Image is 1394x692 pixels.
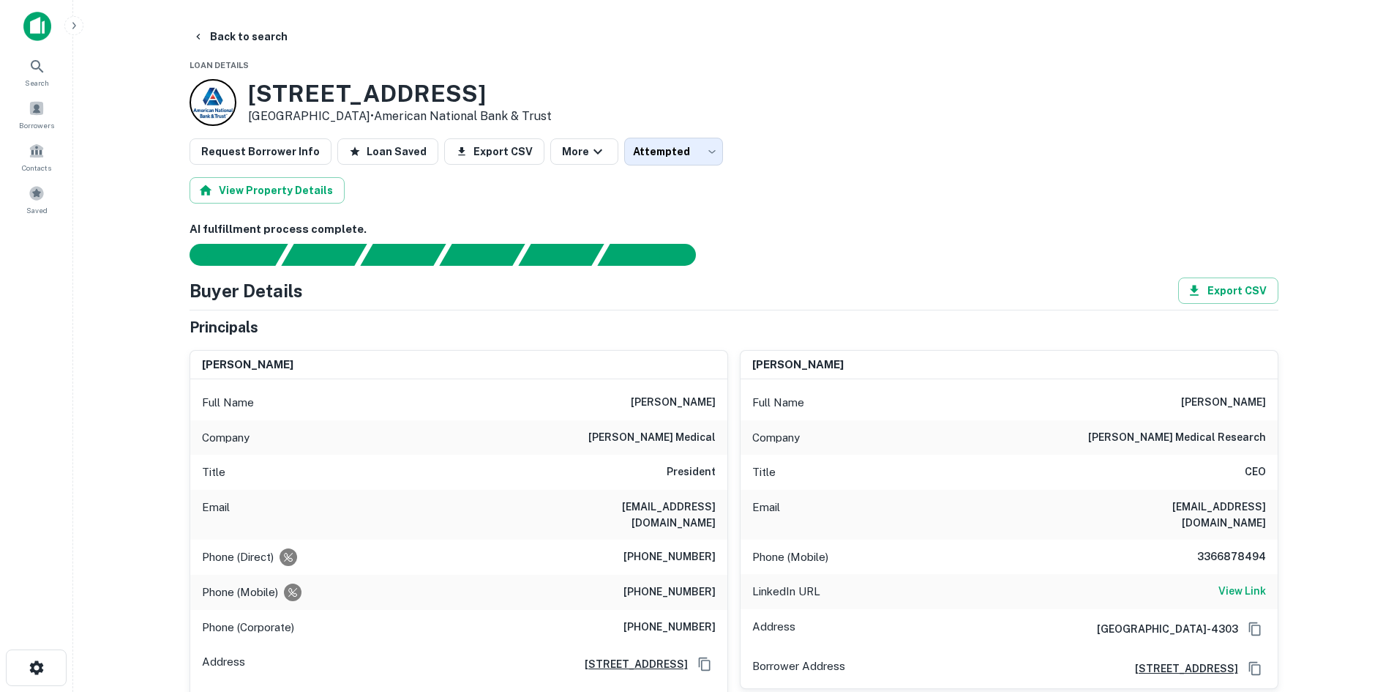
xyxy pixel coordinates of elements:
button: Export CSV [444,138,544,165]
div: Your request is received and processing... [281,244,367,266]
button: Copy Address [1244,658,1266,680]
p: Phone (Direct) [202,548,274,566]
span: Saved [26,204,48,216]
h6: [PERSON_NAME] [1181,394,1266,412]
h6: CEO [1245,464,1266,481]
h6: [PHONE_NUMBER] [623,584,716,601]
h6: [PERSON_NAME] medical [588,429,716,447]
p: Email [752,499,780,531]
h6: 3366878494 [1178,548,1266,566]
h6: [PERSON_NAME] [752,357,844,373]
h6: View Link [1218,583,1266,599]
p: Borrower Address [752,658,845,680]
button: Loan Saved [337,138,438,165]
h6: [PERSON_NAME] medical research [1088,429,1266,447]
div: Attempted [624,138,723,165]
p: [GEOGRAPHIC_DATA] • [248,108,552,125]
div: Documents found, AI parsing details... [360,244,446,266]
div: Principals found, AI now looking for contact information... [439,244,525,266]
button: Request Borrower Info [190,138,331,165]
span: Borrowers [19,119,54,131]
span: Contacts [22,162,51,174]
p: Title [752,464,776,481]
span: Search [25,77,49,89]
p: Phone (Mobile) [202,584,278,601]
h6: President [667,464,716,481]
p: Phone (Corporate) [202,619,294,636]
button: Back to search [187,23,293,50]
a: American National Bank & Trust [374,109,552,123]
a: Search [4,52,69,92]
h6: AI fulfillment process complete. [190,221,1278,238]
h3: [STREET_ADDRESS] [248,80,552,108]
button: Export CSV [1178,278,1278,304]
h5: Principals [190,316,258,338]
p: Email [202,499,230,531]
div: Sending borrower request to AI... [172,244,282,266]
iframe: Chat Widget [1321,575,1394,645]
h6: [EMAIL_ADDRESS][DOMAIN_NAME] [1090,499,1266,531]
a: Saved [4,179,69,219]
p: Company [752,429,800,447]
button: More [550,138,618,165]
p: Company [202,429,250,447]
h4: Buyer Details [190,278,303,304]
span: Loan Details [190,61,249,70]
div: Principals found, still searching for contact information. This may take time... [518,244,604,266]
a: View Link [1218,583,1266,600]
h6: [PHONE_NUMBER] [623,619,716,636]
div: Requests to not be contacted at this number [284,584,301,601]
img: capitalize-icon.png [23,12,51,41]
p: Address [202,653,245,675]
a: [STREET_ADDRESS] [573,656,688,672]
p: Full Name [202,394,254,412]
p: Phone (Mobile) [752,548,828,566]
h6: [EMAIL_ADDRESS][DOMAIN_NAME] [540,499,716,531]
div: Requests to not be contacted at this number [280,548,297,566]
h6: [PERSON_NAME] [202,357,293,373]
button: View Property Details [190,177,345,204]
p: LinkedIn URL [752,583,820,600]
button: Copy Address [1244,618,1266,640]
p: Address [752,618,795,640]
p: Full Name [752,394,804,412]
button: Copy Address [694,653,716,675]
p: Title [202,464,225,481]
h6: [PHONE_NUMBER] [623,548,716,566]
h6: [PERSON_NAME] [631,394,716,412]
a: [STREET_ADDRESS] [1123,661,1238,677]
a: Borrowers [4,94,69,134]
a: Contacts [4,137,69,176]
div: AI fulfillment process complete. [598,244,713,266]
h6: [GEOGRAPHIC_DATA]-4303 [1085,621,1238,637]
